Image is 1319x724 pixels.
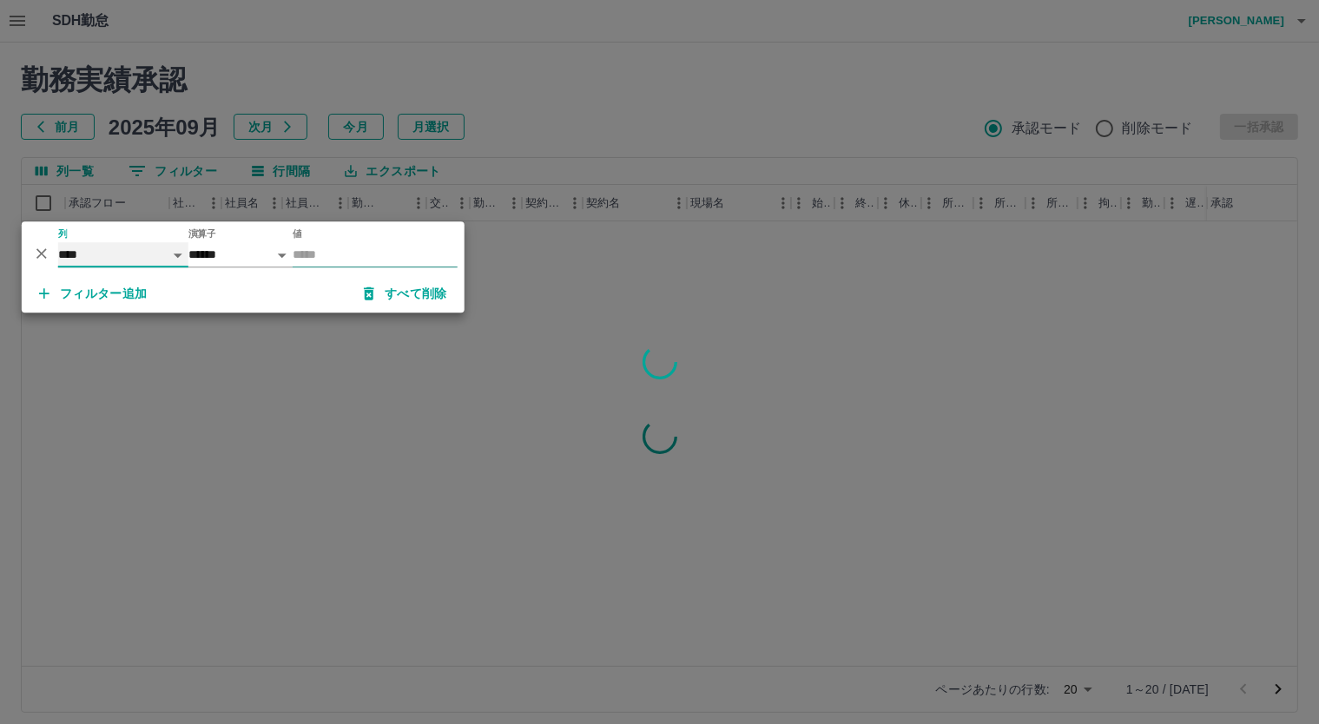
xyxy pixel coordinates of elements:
[293,227,302,240] label: 値
[350,278,461,309] button: すべて削除
[29,240,55,267] button: 削除
[25,278,162,309] button: フィルター追加
[188,227,216,240] label: 演算子
[58,227,68,240] label: 列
